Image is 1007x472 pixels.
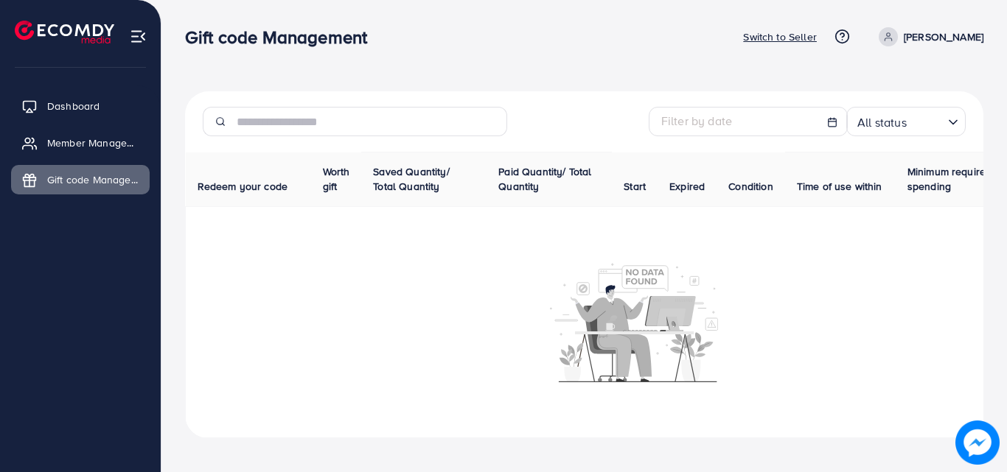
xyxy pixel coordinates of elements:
span: Gift code Management [47,172,139,187]
span: Start [624,179,646,194]
span: Expired [669,179,705,194]
span: Paid Quantity/ Total Quantity [498,164,591,194]
span: All status [854,112,910,133]
p: Switch to Seller [743,28,817,46]
span: Filter by date [661,113,732,129]
span: Member Management [47,135,139,150]
span: Condition [728,179,773,194]
a: Dashboard [11,91,150,121]
h3: Gift code Management [185,27,379,48]
img: logo [15,21,114,43]
p: [PERSON_NAME] [904,28,983,46]
span: Redeem your code [198,179,288,194]
span: Time of use within [797,179,882,194]
a: Gift code Management [11,165,150,194]
img: No account [550,261,718,382]
span: Saved Quantity/ Total Quantity [373,164,449,194]
img: menu [130,28,147,45]
span: Worth gift [323,164,350,194]
img: image [955,420,1000,465]
a: Member Management [11,128,150,158]
div: Search for option [846,107,966,136]
a: [PERSON_NAME] [873,27,983,46]
span: Minimum required spending [907,164,992,194]
span: Dashboard [47,99,100,113]
input: Search for option [911,109,942,133]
